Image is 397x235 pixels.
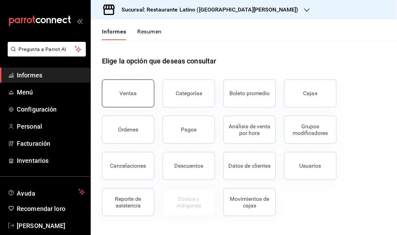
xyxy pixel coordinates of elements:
[138,28,162,35] font: Resumen
[284,152,337,180] button: Usuarios
[5,51,86,58] a: Pregunta a Parrot AI
[17,71,42,79] font: Informes
[223,188,276,216] button: Movimientos de cajas
[284,116,337,144] button: Grupos modificadores
[102,152,154,180] button: Cancelaciones
[17,157,49,164] font: Inventarios
[17,190,36,197] font: Ayuda
[102,116,154,144] button: Órdenes
[176,90,202,97] font: Categorías
[118,126,138,133] font: Órdenes
[17,106,57,113] font: Configuración
[229,123,271,136] font: Análisis de venta por hora
[17,222,66,229] font: [PERSON_NAME]
[102,79,154,107] button: Ventas
[293,123,328,136] font: Grupos modificadores
[163,79,215,107] button: Categorías
[115,196,141,209] font: Reporte de asistencia
[77,18,82,24] button: abrir_cajón_menú
[175,162,204,169] font: Descuentos
[122,6,299,13] font: Sucursal: Restaurante Latino ([GEOGRAPHIC_DATA][PERSON_NAME])
[181,126,197,133] font: Pagos
[163,188,215,216] button: Contrata inventarios para ver este informe
[223,79,276,107] button: Boleto promedio
[229,90,270,97] font: Boleto promedio
[8,42,86,56] button: Pregunta a Parrot AI
[102,28,162,40] div: pestañas de navegación
[19,46,66,52] font: Pregunta a Parrot AI
[229,162,271,169] font: Datos de clientes
[177,196,201,209] font: Costos y márgenes
[17,123,42,130] font: Personal
[120,90,137,97] font: Ventas
[102,188,154,216] button: Reporte de asistencia
[303,90,318,97] font: Cajas
[223,116,276,144] button: Análisis de venta por hora
[102,57,216,65] font: Elige la opción que deseas consultar
[230,196,270,209] font: Movimientos de cajas
[17,89,33,96] font: Menú
[163,152,215,180] button: Descuentos
[163,116,215,144] button: Pagos
[110,162,146,169] font: Cancelaciones
[223,152,276,180] button: Datos de clientes
[102,28,126,35] font: Informes
[17,140,50,147] font: Facturación
[300,162,321,169] font: Usuarios
[284,79,337,107] a: Cajas
[17,205,65,212] font: Recomendar loro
